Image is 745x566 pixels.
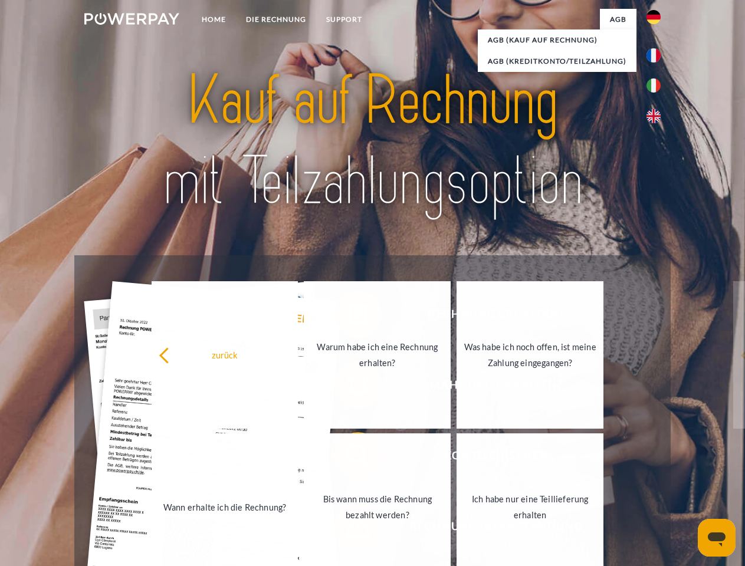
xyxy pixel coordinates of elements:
div: Bis wann muss die Rechnung bezahlt werden? [311,491,444,523]
div: zurück [159,347,291,363]
a: AGB (Kreditkonto/Teilzahlung) [478,51,636,72]
img: fr [646,48,661,62]
img: logo-powerpay-white.svg [84,13,179,25]
a: AGB (Kauf auf Rechnung) [478,29,636,51]
div: Ich habe nur eine Teillieferung erhalten [464,491,596,523]
div: Wann erhalte ich die Rechnung? [159,499,291,515]
div: Warum habe ich eine Rechnung erhalten? [311,339,444,371]
img: en [646,109,661,123]
a: SUPPORT [316,9,372,30]
a: agb [600,9,636,30]
a: Home [192,9,236,30]
img: de [646,10,661,24]
a: Was habe ich noch offen, ist meine Zahlung eingegangen? [457,281,603,429]
a: DIE RECHNUNG [236,9,316,30]
iframe: Schaltfläche zum Öffnen des Messaging-Fensters [698,519,736,557]
div: Was habe ich noch offen, ist meine Zahlung eingegangen? [464,339,596,371]
img: it [646,78,661,93]
img: title-powerpay_de.svg [113,57,632,226]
